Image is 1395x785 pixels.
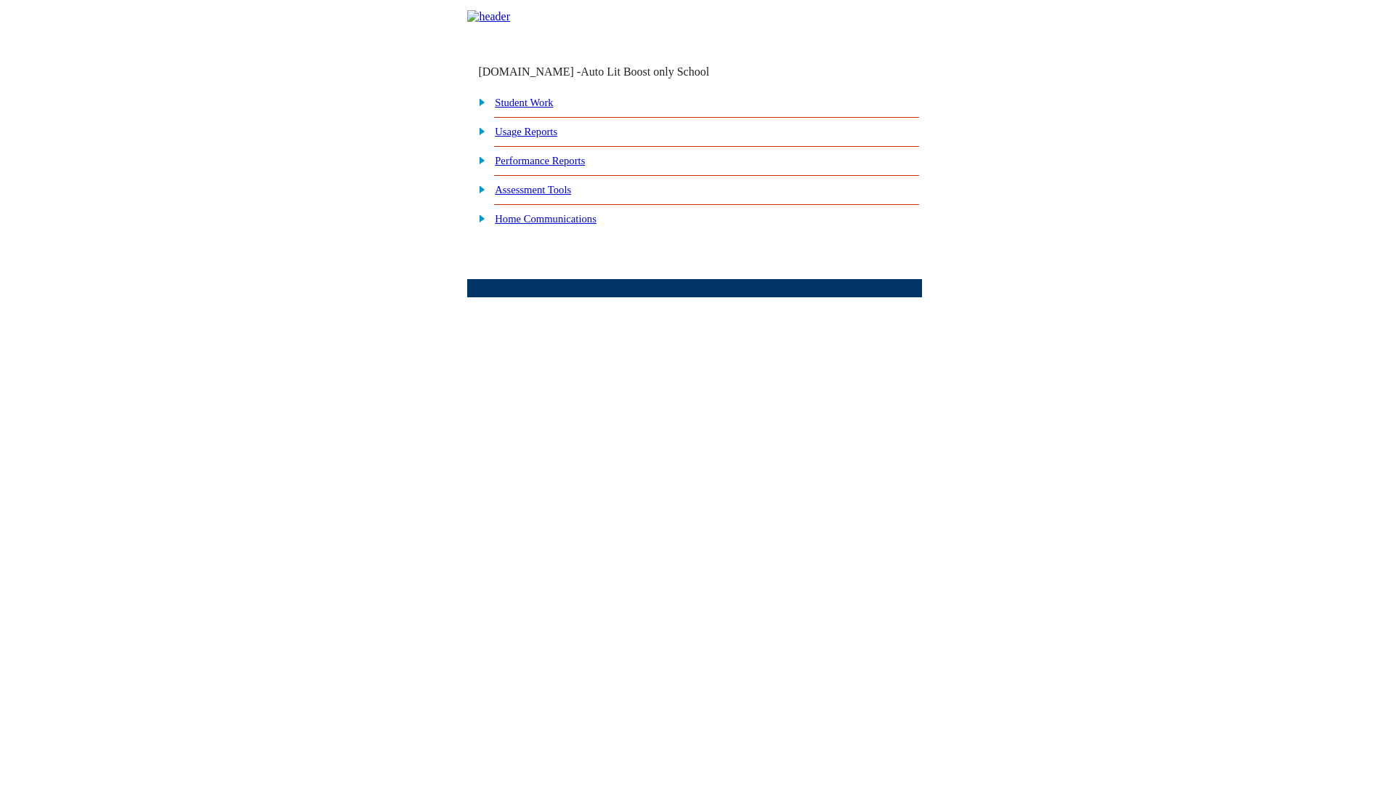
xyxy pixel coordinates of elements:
[495,126,557,137] a: Usage Reports
[471,182,486,196] img: plus.gif
[478,65,745,78] td: [DOMAIN_NAME] -
[471,153,486,166] img: plus.gif
[581,65,709,78] nobr: Auto Lit Boost only School
[471,212,486,225] img: plus.gif
[495,184,571,196] a: Assessment Tools
[471,124,486,137] img: plus.gif
[495,213,597,225] a: Home Communications
[495,97,553,108] a: Student Work
[495,155,585,166] a: Performance Reports
[467,10,510,23] img: header
[471,95,486,108] img: plus.gif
